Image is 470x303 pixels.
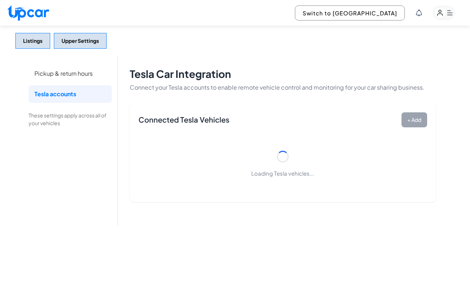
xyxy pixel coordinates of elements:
[54,33,107,49] button: Upper Settings
[295,5,405,20] button: Switch to [GEOGRAPHIC_DATA]
[130,68,436,80] h1: Tesla Car Integration
[15,33,50,49] button: Listings
[29,85,112,103] li: Tesla accounts
[401,112,427,127] button: + Add
[251,168,314,179] p: Loading Tesla vehicles...
[29,112,112,127] p: These settings apply across all of your vehicles
[29,65,112,82] li: Pickup & return hours
[7,5,49,21] img: Upcar Logo
[130,83,436,92] p: Connect your Tesla accounts to enable remote vehicle control and monitoring for your car sharing ...
[138,115,229,124] h2: Connected Tesla Vehicles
